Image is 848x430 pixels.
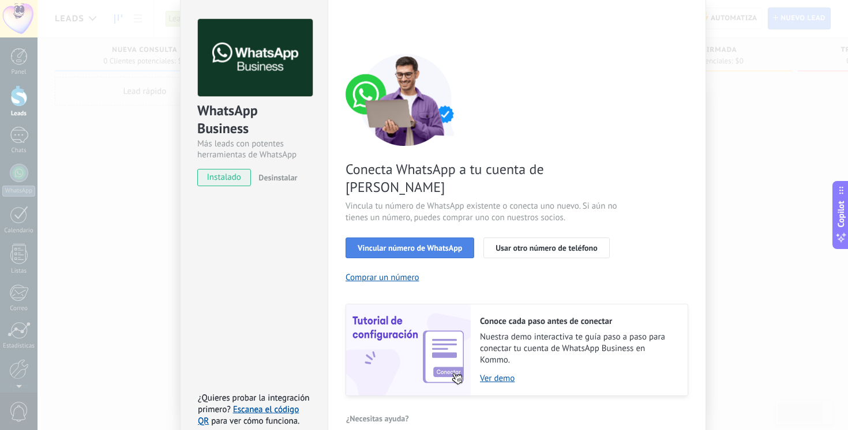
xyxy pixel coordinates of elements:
div: WhatsApp Business [197,101,311,138]
span: Nuestra demo interactiva te guía paso a paso para conectar tu cuenta de WhatsApp Business en Kommo. [480,331,676,366]
span: para ver cómo funciona. [211,416,299,427]
span: Usar otro número de teléfono [496,244,597,252]
a: Escanea el código QR [198,404,299,427]
span: Conecta WhatsApp a tu cuenta de [PERSON_NAME] [346,160,620,196]
button: Usar otro número de teléfono [483,237,609,258]
span: Desinstalar [258,172,297,183]
span: Copilot [835,201,847,228]
span: ¿Necesitas ayuda? [346,414,409,423]
img: logo_main.png [198,19,313,97]
button: Vincular número de WhatsApp [346,237,474,258]
span: instalado [198,169,250,186]
span: Vincula tu número de WhatsApp existente o conecta uno nuevo. Si aún no tienes un número, puedes c... [346,201,620,224]
span: ¿Quieres probar la integración primero? [198,393,310,415]
span: Vincular número de WhatsApp [358,244,462,252]
button: Comprar un número [346,272,419,283]
div: Más leads con potentes herramientas de WhatsApp [197,138,311,160]
button: ¿Necesitas ayuda? [346,410,410,427]
a: Ver demo [480,373,676,384]
h2: Conoce cada paso antes de conectar [480,316,676,327]
img: connect number [346,54,467,146]
button: Desinstalar [254,169,297,186]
